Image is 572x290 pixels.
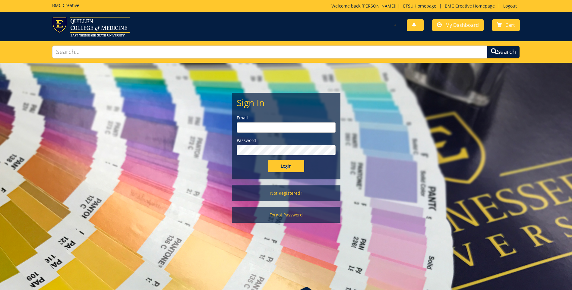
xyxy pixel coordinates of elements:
h5: BMC Creative [52,3,79,8]
input: Login [268,160,304,172]
label: Email [237,115,336,121]
a: My Dashboard [432,19,484,31]
a: BMC Creative Homepage [442,3,498,9]
a: [PERSON_NAME] [362,3,395,9]
img: ETSU logo [52,17,130,36]
label: Password [237,137,336,143]
span: My Dashboard [445,22,479,28]
a: Cart [492,19,520,31]
h2: Sign In [237,98,336,108]
span: Cart [505,22,515,28]
a: Forgot Password [232,207,340,223]
a: Logout [500,3,520,9]
a: Not Registered? [232,185,340,201]
p: Welcome back, ! | | | [331,3,520,9]
input: Search... [52,46,487,58]
button: Search [487,46,520,58]
a: ETSU Homepage [400,3,439,9]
